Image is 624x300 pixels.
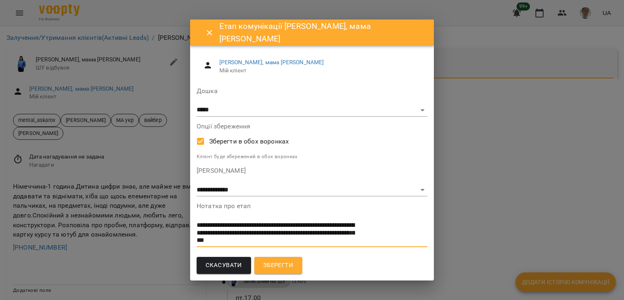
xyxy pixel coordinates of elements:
button: Close [200,23,219,43]
a: [PERSON_NAME], мама [PERSON_NAME] [219,59,324,65]
label: Опції збереження [197,123,427,130]
span: Скасувати [206,260,242,271]
p: Клієнт буде збережений в обох воронках [197,153,427,161]
button: Зберегти [254,257,302,274]
span: Мій клієнт [219,67,421,75]
span: Зберегти [263,260,293,271]
label: Нотатка про етап [197,203,427,209]
button: Скасувати [197,257,251,274]
h6: Етап комунікації [PERSON_NAME], мама [PERSON_NAME] [219,20,424,46]
span: Зберегти в обох воронках [209,137,289,146]
label: Дошка [197,88,427,94]
label: [PERSON_NAME] [197,167,427,174]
